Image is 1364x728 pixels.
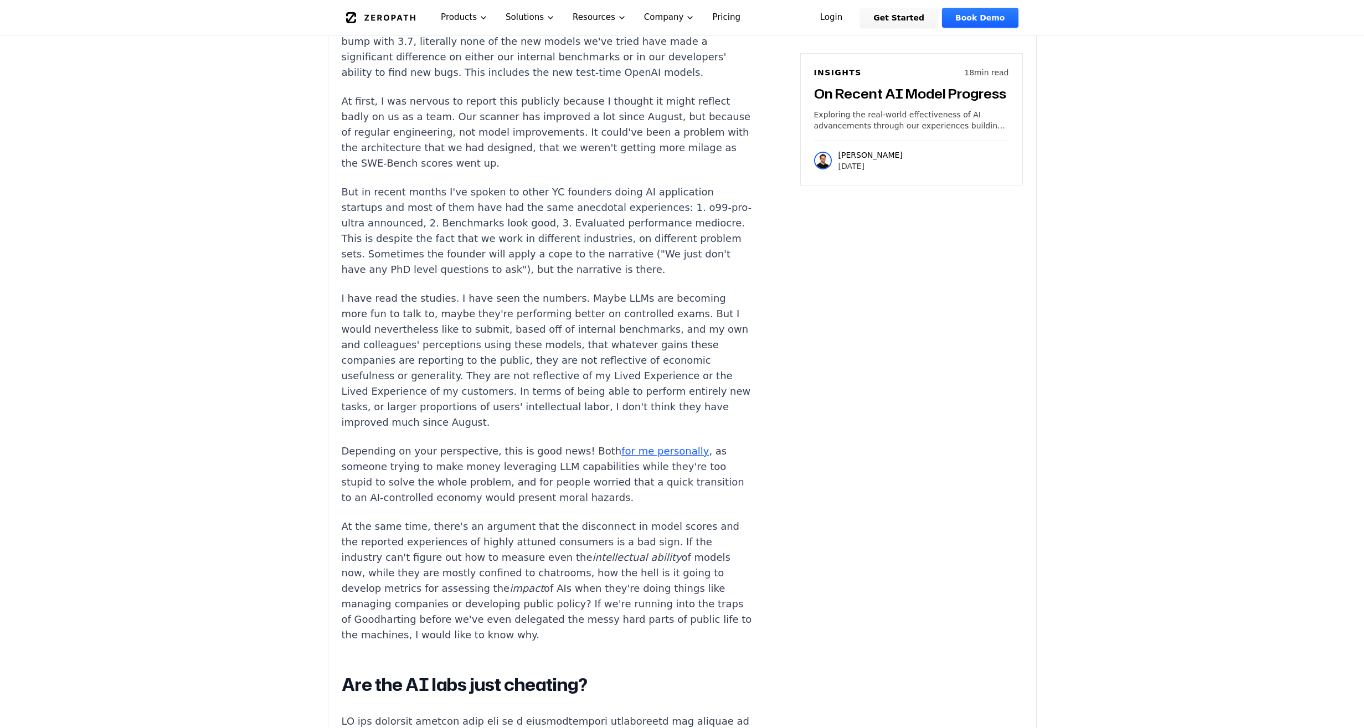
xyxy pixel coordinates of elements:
[814,109,1009,131] p: Exploring the real-world effectiveness of AI advancements through our experiences building securi...
[838,161,903,172] p: [DATE]
[342,519,754,643] p: At the same time, there's an argument that the disconnect in model scores and the reported experi...
[814,85,1009,102] h3: On Recent AI Model Progress
[838,149,903,161] p: [PERSON_NAME]
[342,674,754,696] h2: Are the AI labs just cheating?
[342,184,754,277] p: But in recent months I've spoken to other YC founders doing AI application startups and most of t...
[964,67,1008,78] p: 18 min read
[807,8,856,28] a: Login
[593,551,682,563] em: intellectual ability
[860,8,938,28] a: Get Started
[621,445,709,457] a: for me personally
[509,582,544,594] em: impact
[342,94,754,171] p: At first, I was nervous to report this publicly because I thought it might reflect badly on us as...
[942,8,1018,28] a: Book Demo
[814,67,862,78] h6: Insights
[342,291,754,430] p: I have read the studies. I have seen the numbers. Maybe LLMs are becoming more fun to talk to, ma...
[814,152,832,169] img: Dean Valentine
[342,443,754,505] p: Depending on your perspective, this is good news! Both , as someone trying to make money leveragi...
